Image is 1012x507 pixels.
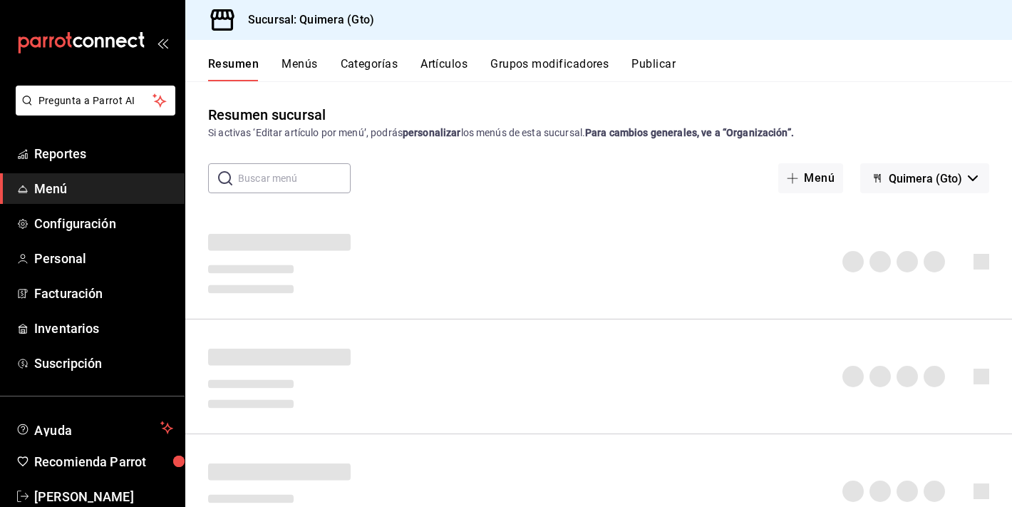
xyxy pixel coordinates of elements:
[889,172,962,185] span: Quimera (Gto)
[403,127,461,138] strong: personalizar
[34,354,173,373] span: Suscripción
[34,144,173,163] span: Reportes
[34,452,173,471] span: Recomienda Parrot
[208,57,1012,81] div: navigation tabs
[341,57,398,81] button: Categorías
[34,284,173,303] span: Facturación
[282,57,317,81] button: Menús
[208,126,989,140] div: Si activas ‘Editar artículo por menú’, podrás los menús de esta sucursal.
[420,57,468,81] button: Artículos
[208,57,259,81] button: Resumen
[238,164,351,193] input: Buscar menú
[10,103,175,118] a: Pregunta a Parrot AI
[778,163,843,193] button: Menú
[585,127,794,138] strong: Para cambios generales, ve a “Organización”.
[34,487,173,506] span: [PERSON_NAME]
[34,419,155,436] span: Ayuda
[34,214,173,233] span: Configuración
[860,163,989,193] button: Quimera (Gto)
[34,179,173,198] span: Menú
[34,319,173,338] span: Inventarios
[16,86,175,116] button: Pregunta a Parrot AI
[34,249,173,268] span: Personal
[490,57,609,81] button: Grupos modificadores
[631,57,676,81] button: Publicar
[237,11,374,29] h3: Sucursal: Quimera (Gto)
[157,37,168,48] button: open_drawer_menu
[38,93,153,108] span: Pregunta a Parrot AI
[208,104,326,126] div: Resumen sucursal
